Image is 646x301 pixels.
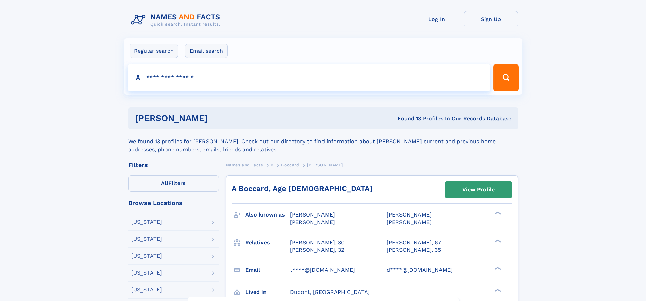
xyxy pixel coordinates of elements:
[226,161,263,169] a: Names and Facts
[410,11,464,27] a: Log In
[245,264,290,276] h3: Email
[464,11,518,27] a: Sign Up
[281,161,299,169] a: Boccard
[493,239,501,243] div: ❯
[445,182,512,198] a: View Profile
[185,44,228,58] label: Email search
[290,219,335,225] span: [PERSON_NAME]
[128,175,219,192] label: Filters
[271,163,274,167] span: B
[128,162,219,168] div: Filters
[245,209,290,221] h3: Also known as
[307,163,343,167] span: [PERSON_NAME]
[290,239,345,246] a: [PERSON_NAME], 30
[290,246,344,254] a: [PERSON_NAME], 32
[128,129,518,154] div: We found 13 profiles for [PERSON_NAME]. Check out our directory to find information about [PERSON...
[387,211,432,218] span: [PERSON_NAME]
[290,211,335,218] span: [PERSON_NAME]
[462,182,495,197] div: View Profile
[493,288,501,293] div: ❯
[131,219,162,225] div: [US_STATE]
[128,200,219,206] div: Browse Locations
[128,64,491,91] input: search input
[493,64,518,91] button: Search Button
[387,246,441,254] a: [PERSON_NAME], 35
[493,266,501,270] div: ❯
[245,286,290,298] h3: Lived in
[131,270,162,276] div: [US_STATE]
[387,239,441,246] a: [PERSON_NAME], 67
[131,253,162,259] div: [US_STATE]
[387,219,432,225] span: [PERSON_NAME]
[131,236,162,242] div: [US_STATE]
[303,115,511,123] div: Found 13 Profiles In Our Records Database
[135,114,303,123] h1: [PERSON_NAME]
[281,163,299,167] span: Boccard
[130,44,178,58] label: Regular search
[232,184,372,193] a: A Boccard, Age [DEMOGRAPHIC_DATA]
[161,180,168,186] span: All
[493,211,501,215] div: ❯
[271,161,274,169] a: B
[290,289,370,295] span: Dupont, [GEOGRAPHIC_DATA]
[128,11,226,29] img: Logo Names and Facts
[245,237,290,248] h3: Relatives
[131,287,162,293] div: [US_STATE]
